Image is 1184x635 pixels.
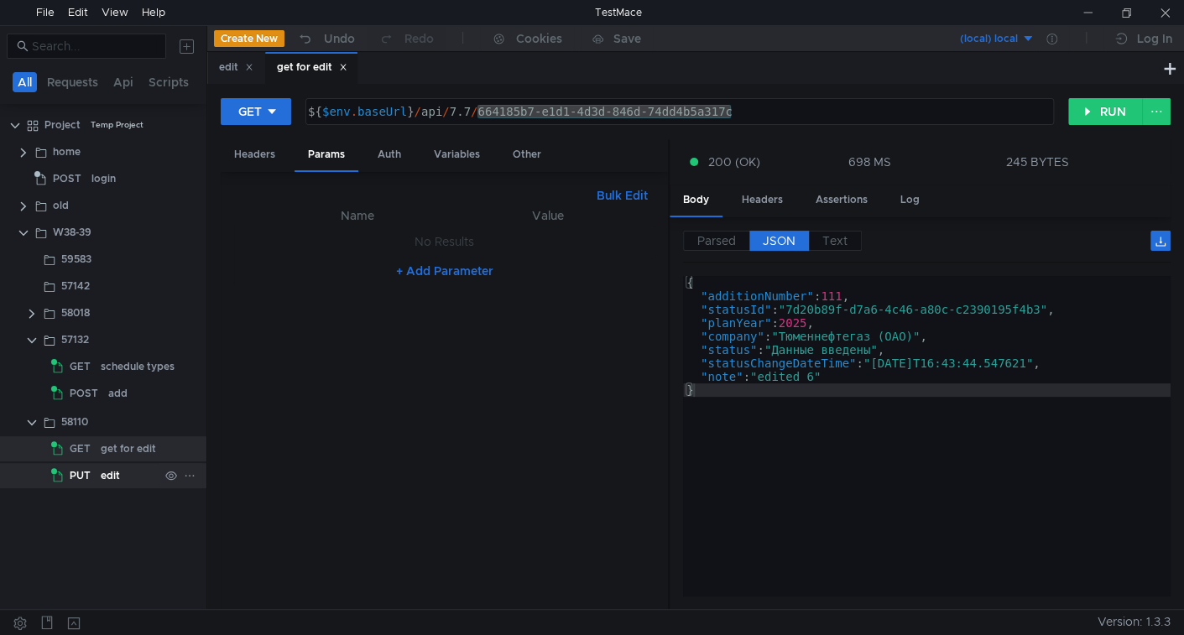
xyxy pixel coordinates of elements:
button: Api [108,72,138,92]
div: 58018 [61,300,90,325]
div: Save [613,33,641,44]
div: Log [887,185,933,216]
span: GET [70,436,91,461]
div: Cookies [516,29,562,49]
div: 59583 [61,247,91,272]
div: get for edit [101,436,156,461]
span: PUT [70,463,91,488]
div: 57132 [61,327,89,352]
div: Params [295,139,358,172]
span: POST [53,166,81,191]
button: GET [221,98,291,125]
span: JSON [763,233,795,248]
div: Body [670,185,722,217]
div: Headers [728,185,796,216]
div: Redo [404,29,434,49]
button: Requests [42,72,103,92]
button: RUN [1068,98,1143,125]
div: home [53,139,81,164]
div: Assertions [802,185,881,216]
div: Auth [364,139,415,170]
div: Temp Project [91,112,143,138]
div: 58110 [61,409,88,435]
div: schedule types [101,354,175,379]
div: (local) local [960,31,1018,47]
button: Create New [214,30,284,47]
div: login [91,166,116,191]
nz-embed-empty: No Results [415,234,474,249]
button: Undo [284,26,367,51]
div: get for edit [277,59,347,76]
span: POST [70,381,98,406]
button: Bulk Edit [590,185,655,206]
div: 57142 [61,273,90,299]
div: Undo [324,29,355,49]
div: Headers [221,139,289,170]
div: W38-39 [53,220,91,245]
div: old [53,193,69,218]
button: Redo [367,26,446,51]
div: edit [219,59,253,76]
span: 200 (OK) [708,153,760,171]
span: Parsed [697,233,736,248]
div: 245 BYTES [1006,154,1069,169]
div: add [108,381,128,406]
div: Project [44,112,81,138]
span: GET [70,354,91,379]
th: Name [261,206,455,226]
button: + Add Parameter [389,261,500,281]
div: edit [101,463,120,488]
span: Version: 1.3.3 [1098,610,1171,634]
div: 698 MS [848,154,890,169]
span: Text [822,233,848,248]
button: Scripts [143,72,194,92]
div: Other [499,139,555,170]
input: Search... [32,37,156,55]
div: GET [238,102,262,121]
button: (local) local [918,25,1035,52]
th: Value [455,206,641,226]
div: Variables [420,139,493,170]
div: Log In [1137,29,1172,49]
button: All [13,72,37,92]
